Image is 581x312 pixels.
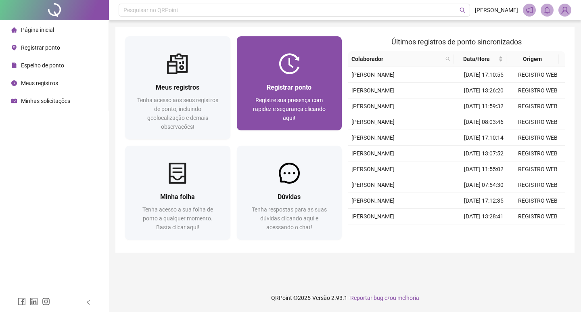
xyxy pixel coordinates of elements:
img: 84422 [559,4,571,16]
td: REGISTRO WEB [511,161,565,177]
span: [PERSON_NAME] [351,166,395,172]
span: Registre sua presença com rapidez e segurança clicando aqui! [253,97,326,121]
td: REGISTRO WEB [511,98,565,114]
span: Espelho de ponto [21,62,64,69]
span: Meus registros [156,84,199,91]
td: [DATE] 11:55:02 [457,161,511,177]
td: REGISTRO WEB [511,67,565,83]
span: Tenha acesso aos seus registros de ponto, incluindo geolocalização e demais observações! [137,97,218,130]
th: Data/Hora [454,51,506,67]
span: search [445,57,450,61]
span: file [11,63,17,68]
span: Colaborador [351,54,442,63]
span: Tenha respostas para as suas dúvidas clicando aqui e acessando o chat! [252,206,327,230]
a: Registrar pontoRegistre sua presença com rapidez e segurança clicando aqui! [237,36,342,130]
span: home [11,27,17,33]
span: left [86,299,91,305]
span: [PERSON_NAME] [351,182,395,188]
span: schedule [11,98,17,104]
td: [DATE] 13:07:52 [457,146,511,161]
td: [DATE] 17:12:35 [457,193,511,209]
a: Meus registrosTenha acesso aos seus registros de ponto, incluindo geolocalização e demais observa... [125,36,230,139]
td: [DATE] 17:10:14 [457,130,511,146]
a: Minha folhaTenha acesso a sua folha de ponto a qualquer momento. Basta clicar aqui! [125,146,230,240]
td: [DATE] 11:59:32 [457,98,511,114]
td: [DATE] 17:10:55 [457,67,511,83]
td: [DATE] 11:59:33 [457,224,511,240]
span: Data/Hora [457,54,497,63]
span: Meus registros [21,80,58,86]
span: instagram [42,297,50,306]
footer: QRPoint © 2025 - 2.93.1 - [109,284,581,312]
span: [PERSON_NAME] [351,197,395,204]
span: [PERSON_NAME] [351,213,395,220]
span: bell [543,6,551,14]
span: facebook [18,297,26,306]
td: [DATE] 13:26:20 [457,83,511,98]
td: REGISTRO WEB [511,130,565,146]
span: Versão [312,295,330,301]
td: REGISTRO WEB [511,209,565,224]
span: linkedin [30,297,38,306]
span: Reportar bug e/ou melhoria [350,295,419,301]
span: notification [526,6,533,14]
td: REGISTRO WEB [511,146,565,161]
td: [DATE] 07:54:30 [457,177,511,193]
span: [PERSON_NAME] [351,71,395,78]
span: Página inicial [21,27,54,33]
td: [DATE] 13:28:41 [457,209,511,224]
span: [PERSON_NAME] [351,119,395,125]
span: Minhas solicitações [21,98,70,104]
td: REGISTRO WEB [511,193,565,209]
span: Registrar ponto [21,44,60,51]
span: Minha folha [160,193,195,201]
span: [PERSON_NAME] [351,103,395,109]
span: clock-circle [11,80,17,86]
span: [PERSON_NAME] [351,134,395,141]
span: environment [11,45,17,50]
span: [PERSON_NAME] [351,87,395,94]
span: Dúvidas [278,193,301,201]
td: [DATE] 08:03:46 [457,114,511,130]
td: REGISTRO WEB [511,177,565,193]
span: search [460,7,466,13]
td: REGISTRO WEB [511,83,565,98]
span: [PERSON_NAME] [475,6,518,15]
span: search [444,53,452,65]
a: DúvidasTenha respostas para as suas dúvidas clicando aqui e acessando o chat! [237,146,342,240]
th: Origem [506,51,559,67]
span: Tenha acesso a sua folha de ponto a qualquer momento. Basta clicar aqui! [142,206,213,230]
span: Registrar ponto [267,84,311,91]
td: REGISTRO WEB [511,224,565,240]
td: REGISTRO WEB [511,114,565,130]
span: Últimos registros de ponto sincronizados [391,38,522,46]
span: [PERSON_NAME] [351,150,395,157]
